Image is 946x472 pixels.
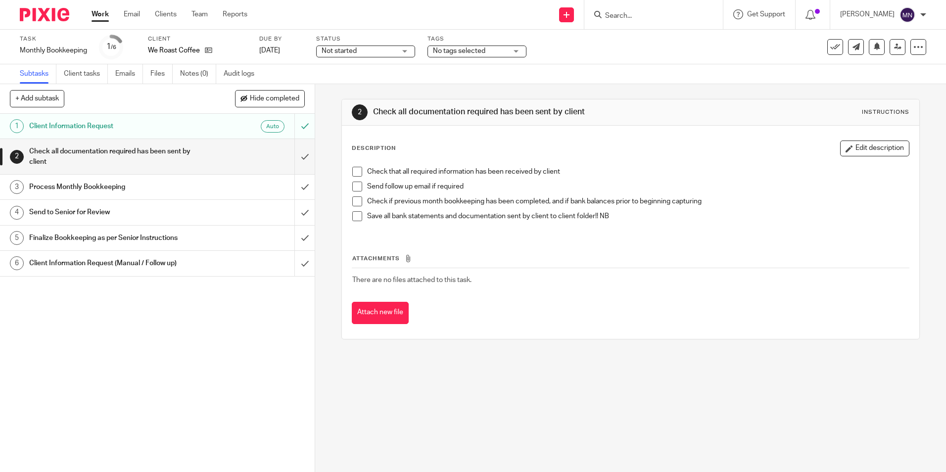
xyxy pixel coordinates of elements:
[604,12,693,21] input: Search
[92,9,109,19] a: Work
[124,9,140,19] a: Email
[899,7,915,23] img: svg%3E
[20,35,87,43] label: Task
[10,231,24,245] div: 5
[235,90,305,107] button: Hide completed
[840,9,895,19] p: [PERSON_NAME]
[316,35,415,43] label: Status
[20,64,56,84] a: Subtasks
[224,64,262,84] a: Audit logs
[840,141,909,156] button: Edit description
[352,104,368,120] div: 2
[115,64,143,84] a: Emails
[367,211,908,221] p: Save all bank statements and documentation sent by client to client folder!! NB
[29,205,199,220] h1: Send to Senior for Review
[20,46,87,55] div: Monthly Bookkeeping
[433,47,485,54] span: No tags selected
[20,8,69,21] img: Pixie
[747,11,785,18] span: Get Support
[352,144,396,152] p: Description
[261,120,284,133] div: Auto
[322,47,357,54] span: Not started
[427,35,526,43] label: Tags
[150,64,173,84] a: Files
[10,90,64,107] button: + Add subtask
[64,64,108,84] a: Client tasks
[29,180,199,194] h1: Process Monthly Bookkeeping
[352,256,400,261] span: Attachments
[367,182,908,191] p: Send follow up email if required
[352,302,409,324] button: Attach new file
[29,231,199,245] h1: Finalize Bookkeeping as per Senior Instructions
[29,256,199,271] h1: Client Information Request (Manual / Follow up)
[862,108,909,116] div: Instructions
[155,9,177,19] a: Clients
[29,144,199,169] h1: Check all documentation required has been sent by client
[148,46,200,55] p: We Roast Coffee
[223,9,247,19] a: Reports
[111,45,116,50] small: /6
[106,41,116,52] div: 1
[180,64,216,84] a: Notes (0)
[373,107,652,117] h1: Check all documentation required has been sent by client
[367,196,908,206] p: Check if previous month bookkeeping has been completed, and if bank balances prior to beginning c...
[259,47,280,54] span: [DATE]
[352,277,472,283] span: There are no files attached to this task.
[10,119,24,133] div: 1
[10,256,24,270] div: 6
[10,150,24,164] div: 2
[191,9,208,19] a: Team
[367,167,908,177] p: Check that all required information has been received by client
[148,35,247,43] label: Client
[250,95,299,103] span: Hide completed
[259,35,304,43] label: Due by
[29,119,199,134] h1: Client Information Request
[10,180,24,194] div: 3
[10,206,24,220] div: 4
